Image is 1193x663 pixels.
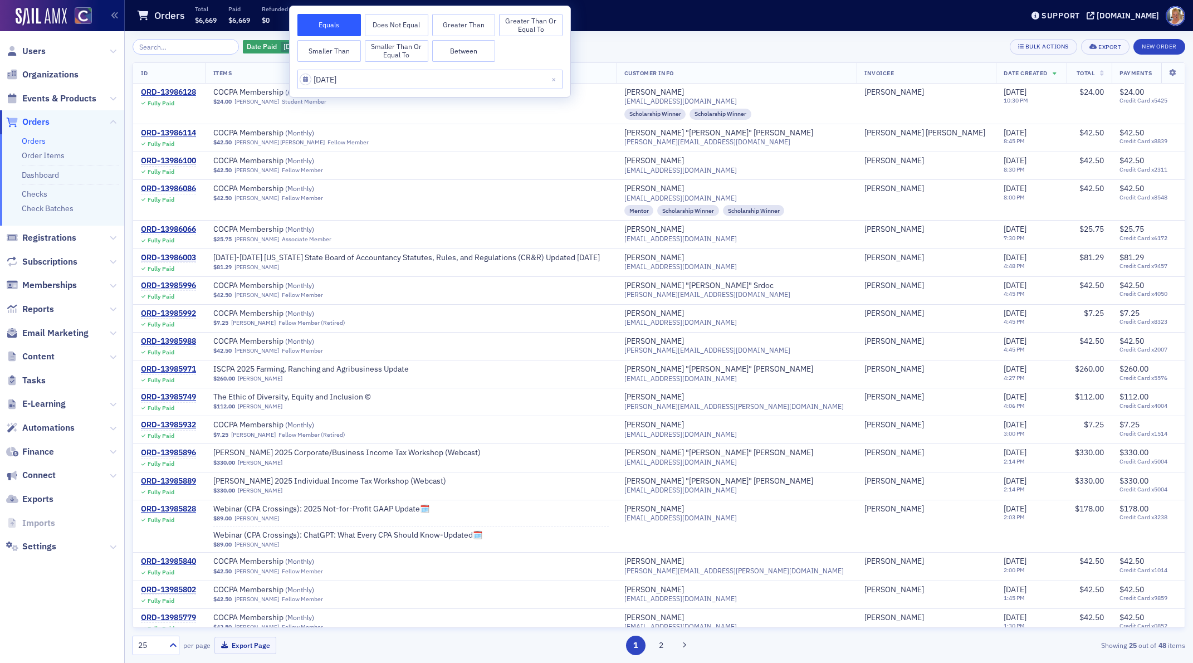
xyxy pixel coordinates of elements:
div: Bulk Actions [1025,43,1069,50]
a: [PERSON_NAME] 2025 Corporate/Business Income Tax Workshop (Webcast) [213,448,481,458]
span: Imports [22,517,55,529]
div: [PERSON_NAME] [864,557,924,567]
a: COCPA Membership (Monthly) [213,585,354,595]
a: COCPA Membership (Monthly) [213,128,354,138]
div: ORD-13986114 [141,128,196,138]
div: [PERSON_NAME] [864,364,924,374]
span: [DATE] [1004,87,1026,97]
button: New Order [1133,39,1185,55]
div: ORD-13986086 [141,184,196,194]
div: ORD-13985896 [141,448,196,458]
time: 8:30 PM [1004,165,1025,173]
span: Settings [22,540,56,553]
span: [DATE] [283,42,304,51]
a: Webinar (CPA Crossings): 2025 Not-for-Profit GAAP Update🗓️ [213,504,429,514]
div: Student Member [282,98,326,105]
a: [PERSON_NAME] [234,596,279,603]
div: Scholarship Winner [690,109,751,120]
button: [DOMAIN_NAME] [1087,12,1163,19]
a: Orders [22,136,46,146]
a: [PERSON_NAME] "[PERSON_NAME]" Srdoc [624,281,774,291]
button: Greater Than [432,14,496,36]
span: COCPA Membership [213,225,354,235]
span: ( Monthly ) [285,420,314,429]
a: ORD-13985996 [141,281,196,291]
div: [PERSON_NAME] [624,585,684,595]
a: [PERSON_NAME] [624,420,684,430]
button: 2 [651,636,671,655]
a: Tasks [6,374,46,387]
span: Subscriptions [22,256,77,268]
div: [PERSON_NAME] [624,504,684,514]
span: $42.50 [1079,128,1104,138]
p: Items [378,5,393,13]
a: ORD-13985802 [141,585,196,595]
span: $42.50 [213,167,232,174]
a: [PERSON_NAME] [234,347,279,354]
a: [PERSON_NAME] [624,392,684,402]
a: ORD-13985840 [141,557,196,567]
a: Content [6,350,55,363]
a: Events & Products [6,92,96,105]
a: COCPA Membership (Monthly) [213,309,354,319]
div: ORD-13986128 [141,87,196,97]
span: $24.00 [1079,87,1104,97]
div: Scholarship Winner [624,109,686,120]
a: COCPA Membership (Monthly) [213,420,354,430]
span: COCPA Membership [213,128,354,138]
div: [PERSON_NAME] [624,184,684,194]
a: [PERSON_NAME] [624,337,684,347]
a: [PERSON_NAME] [234,264,279,271]
span: Date Paid [247,42,277,51]
span: ( Monthly ) [285,281,314,290]
a: [PERSON_NAME] [231,431,276,438]
a: Orders [6,116,50,128]
a: COCPA Membership (Monthly) [213,184,354,194]
a: ORD-13985932 [141,420,196,430]
div: ORD-13986100 [141,156,196,166]
a: Exports [6,493,53,505]
a: Subscriptions [6,256,77,268]
div: [PERSON_NAME] [624,156,684,166]
a: Dashboard [22,170,59,180]
div: ORD-13985988 [141,337,196,347]
a: Memberships [6,279,77,291]
span: ( Monthly ) [285,184,314,193]
a: ORD-13985992 [141,309,196,319]
h1: Orders [154,9,185,22]
span: Payments [1119,69,1152,77]
a: Settings [6,540,56,553]
span: Users [22,45,46,57]
a: [PERSON_NAME] [864,337,924,347]
button: Smaller Than [297,40,361,62]
div: [PERSON_NAME] [864,585,924,595]
label: per page [183,640,211,650]
a: [PERSON_NAME] [PERSON_NAME] [864,128,985,138]
div: [PERSON_NAME] [624,613,684,623]
button: Bulk Actions [1010,39,1077,55]
span: [PERSON_NAME][EMAIL_ADDRESS][DOMAIN_NAME] [624,138,790,146]
span: $42.50 [1119,155,1144,165]
div: ORD-13986066 [141,225,196,235]
span: Email Marketing [22,327,89,339]
span: ( Monthly ) [285,585,314,594]
span: $24.00 [1119,87,1144,97]
div: Fully Paid [148,100,174,107]
a: [PERSON_NAME] [864,476,924,486]
div: [PERSON_NAME] "[PERSON_NAME]" [PERSON_NAME] [624,476,813,486]
span: Carl R Ellenburg Ellenburg [864,128,988,138]
span: Total [1077,69,1095,77]
div: [PERSON_NAME] [624,87,684,97]
div: Export [1098,44,1121,50]
a: [PERSON_NAME] "[PERSON_NAME]" [PERSON_NAME] [624,448,813,458]
div: Support [1042,11,1080,21]
a: [PERSON_NAME] [238,375,282,382]
div: [PERSON_NAME] [624,225,684,235]
a: [PERSON_NAME] "[PERSON_NAME]" [PERSON_NAME] [624,364,813,374]
span: ( Annual ) [285,87,311,96]
span: $0 [262,16,270,25]
a: [PERSON_NAME] [864,504,924,514]
span: Customer Info [624,69,674,77]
